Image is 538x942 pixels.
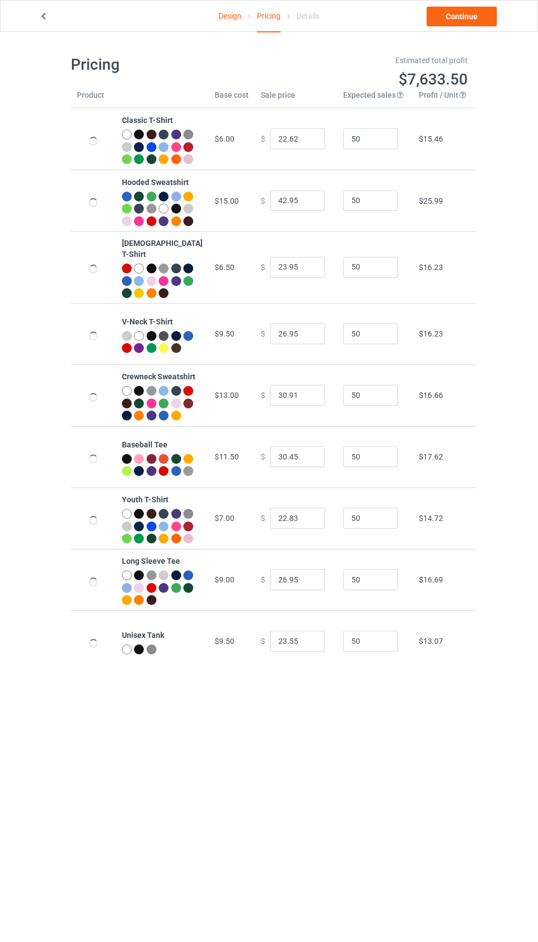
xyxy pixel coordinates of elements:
[215,575,234,584] span: $9.00
[277,55,468,66] div: Estimated total profit
[419,575,443,584] span: $16.69
[122,239,203,259] b: [DEMOGRAPHIC_DATA] T-Shirt
[122,495,169,504] b: Youth T-Shirt
[122,440,167,449] b: Baseball Tee
[215,391,239,400] span: $13.00
[413,89,475,108] th: Profit / Unit
[122,557,180,565] b: Long Sleeve Tee
[399,70,468,88] span: $7,633.50
[215,329,234,338] span: $9.50
[215,637,234,646] span: $9.50
[215,197,239,205] span: $15.00
[261,196,265,205] span: $
[215,452,239,461] span: $11.50
[183,466,193,476] img: heather_texture.png
[183,509,193,519] img: heather_texture.png
[255,89,337,108] th: Sale price
[122,317,173,326] b: V-Neck T-Shirt
[419,452,443,461] span: $17.62
[419,637,443,646] span: $13.07
[419,134,443,143] span: $15.46
[261,391,265,400] span: $
[215,514,234,523] span: $7.00
[261,637,265,646] span: $
[261,514,265,523] span: $
[215,263,234,272] span: $6.50
[427,7,497,26] a: Continue
[261,452,265,461] span: $
[419,391,443,400] span: $16.66
[218,1,242,31] a: Design
[215,134,234,143] span: $6.00
[122,631,164,640] b: Unisex Tank
[419,263,443,272] span: $16.23
[419,329,443,338] span: $16.23
[122,116,173,125] b: Classic T-Shirt
[296,1,320,31] div: Details
[419,197,443,205] span: $25.99
[122,372,195,381] b: Crewneck Sweatshirt
[261,575,265,584] span: $
[419,514,443,523] span: $14.72
[183,130,193,139] img: heather_texture.png
[209,89,255,108] th: Base cost
[337,89,413,108] th: Expected sales
[261,329,265,338] span: $
[257,1,281,32] div: Pricing
[122,178,189,187] b: Hooded Sweatshirt
[71,89,116,108] th: Product
[261,134,265,143] span: $
[147,644,156,654] img: heather_texture.png
[261,262,265,271] span: $
[71,55,262,75] h1: Pricing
